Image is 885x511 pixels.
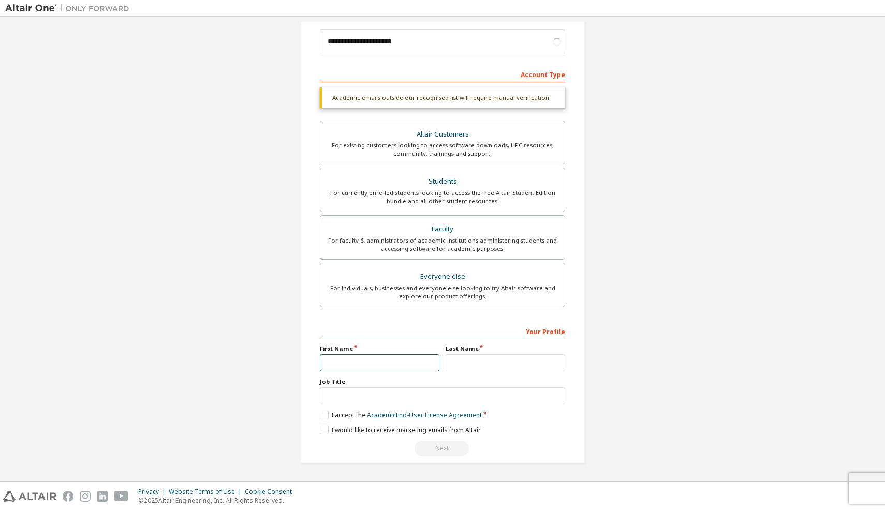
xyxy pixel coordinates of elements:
[3,491,56,502] img: altair_logo.svg
[327,127,558,142] div: Altair Customers
[80,491,91,502] img: instagram.svg
[327,189,558,205] div: For currently enrolled students looking to access the free Altair Student Edition bundle and all ...
[320,441,565,456] div: Please wait while checking email ...
[138,488,169,496] div: Privacy
[327,174,558,189] div: Students
[327,222,558,236] div: Faculty
[320,426,481,434] label: I would like to receive marketing emails from Altair
[320,87,565,108] div: Academic emails outside our recognised list will require manual verification.
[320,344,439,353] label: First Name
[320,378,565,386] label: Job Title
[169,488,245,496] div: Website Terms of Use
[114,491,129,502] img: youtube.svg
[63,491,73,502] img: facebook.svg
[97,491,108,502] img: linkedin.svg
[327,236,558,253] div: For faculty & administrators of academic institutions administering students and accessing softwa...
[327,284,558,300] div: For individuals, businesses and everyone else looking to try Altair software and explore our prod...
[446,344,565,353] label: Last Name
[320,66,565,82] div: Account Type
[320,411,482,419] label: I accept the
[138,496,298,505] p: © 2025 Altair Engineering, Inc. All Rights Reserved.
[320,323,565,339] div: Your Profile
[327,141,558,158] div: For existing customers looking to access software downloads, HPC resources, community, trainings ...
[327,269,558,284] div: Everyone else
[245,488,298,496] div: Cookie Consent
[5,3,135,13] img: Altair One
[367,411,482,419] a: Academic End-User License Agreement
